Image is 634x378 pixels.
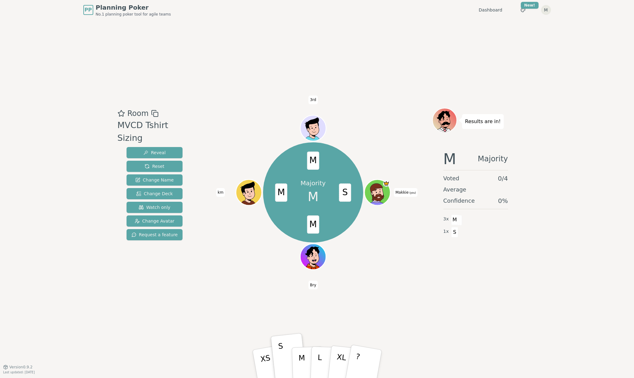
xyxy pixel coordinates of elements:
[135,218,174,224] span: Change Avatar
[383,180,390,187] span: Makkie is the host
[127,147,183,158] button: Reveal
[443,196,475,205] span: Confidence
[308,95,318,104] span: Click to change your name
[127,202,183,213] button: Watch only
[135,177,174,183] span: Change Name
[443,228,449,235] span: 1 x
[83,3,171,17] a: PPPlanning PokerNo.1 planning poker tool for agile teams
[451,227,458,237] span: S
[96,3,171,12] span: Planning Poker
[216,188,225,197] span: Click to change your name
[478,151,508,166] span: Majority
[278,342,286,376] p: S
[127,161,183,172] button: Reset
[498,196,508,205] span: 0 %
[443,174,460,183] span: Voted
[498,174,508,183] span: 0 / 4
[9,365,33,370] span: Version 0.9.2
[443,151,456,166] span: M
[127,215,183,227] button: Change Avatar
[307,215,319,233] span: M
[127,229,183,240] button: Request a feature
[85,6,92,14] span: PP
[145,163,164,169] span: Reset
[127,108,149,119] span: Room
[3,371,35,374] span: Last updated: [DATE]
[521,2,539,9] div: New!
[139,204,170,210] span: Watch only
[443,216,449,223] span: 3 x
[3,365,33,370] button: Version0.9.2
[517,4,529,16] button: New!
[118,108,125,119] button: Add as favourite
[127,188,183,199] button: Change Deck
[118,119,194,145] div: MVCD Tshirt Sizing
[308,281,318,289] span: Click to change your name
[451,214,458,225] span: M
[339,183,351,202] span: S
[365,180,390,205] button: Click to change your avatar
[275,183,287,202] span: M
[136,191,173,197] span: Change Deck
[465,117,501,126] p: Results are in!
[307,151,319,170] span: M
[479,7,502,13] a: Dashboard
[96,12,171,17] span: No.1 planning poker tool for agile teams
[143,150,165,156] span: Reveal
[132,232,178,238] span: Request a feature
[409,191,416,194] span: (you)
[308,187,319,206] span: M
[541,5,551,15] button: M
[301,179,326,187] p: Majority
[443,185,466,194] span: Average
[394,188,418,197] span: Click to change your name
[127,174,183,186] button: Change Name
